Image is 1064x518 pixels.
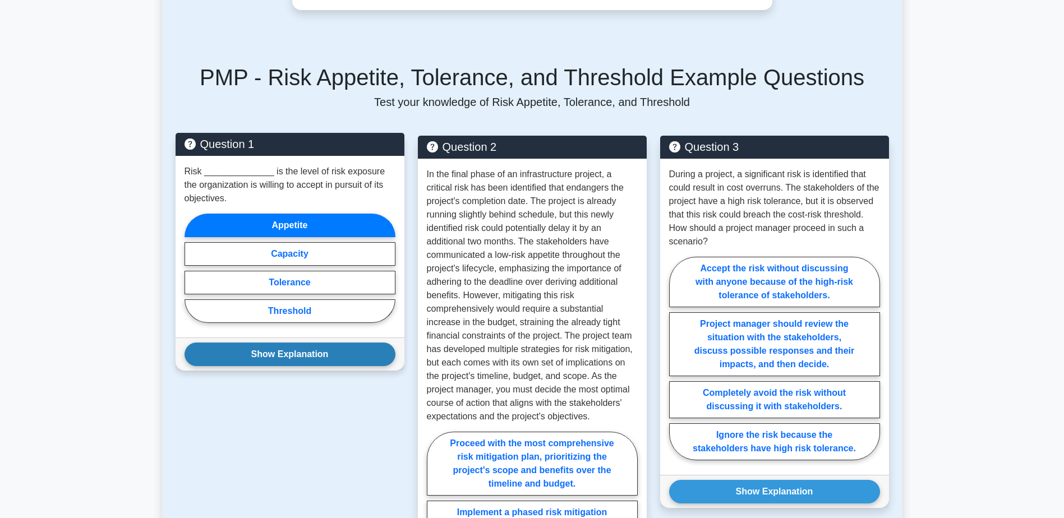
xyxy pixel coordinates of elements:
[185,214,395,237] label: Appetite
[185,343,395,366] button: Show Explanation
[427,168,638,423] p: In the final phase of an infrastructure project, a critical risk has been identified that endange...
[669,312,880,376] label: Project manager should review the situation with the stakeholders, discuss possible responses and...
[427,140,638,154] h5: Question 2
[427,432,638,496] label: Proceed with the most comprehensive risk mitigation plan, prioritizing the project's scope and be...
[669,423,880,460] label: Ignore the risk because the stakeholders have high risk tolerance.
[185,165,395,205] p: Risk ______________ is the level of risk exposure the organization is willing to accept in pursui...
[185,137,395,151] h5: Question 1
[669,140,880,154] h5: Question 3
[669,168,880,248] p: During a project, a significant risk is identified that could result in cost overruns. The stakeh...
[185,242,395,266] label: Capacity
[669,257,880,307] label: Accept the risk without discussing with anyone because of the high-risk tolerance of stakeholders.
[185,271,395,294] label: Tolerance
[669,480,880,503] button: Show Explanation
[669,381,880,418] label: Completely avoid the risk without discussing it with stakeholders.
[176,95,889,109] p: Test your knowledge of Risk Appetite, Tolerance, and Threshold
[185,299,395,323] label: Threshold
[176,64,889,91] h5: PMP - Risk Appetite, Tolerance, and Threshold Example Questions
